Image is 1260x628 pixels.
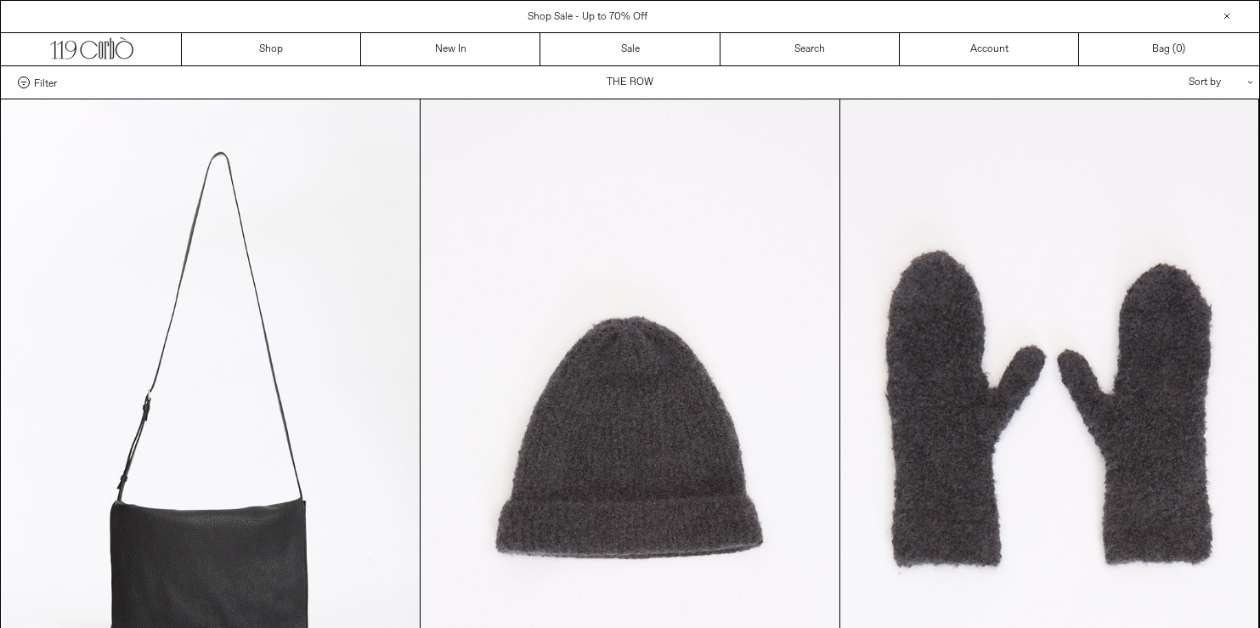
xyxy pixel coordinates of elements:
[361,33,540,65] a: New In
[540,33,720,65] a: Sale
[528,10,647,24] a: Shop Sale - Up to 70% Off
[182,33,361,65] a: Shop
[900,33,1079,65] a: Account
[34,76,57,88] span: Filter
[1079,33,1258,65] a: Bag ()
[720,33,900,65] a: Search
[1089,66,1242,99] div: Sort by
[1176,42,1182,56] span: 0
[1176,42,1185,57] span: )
